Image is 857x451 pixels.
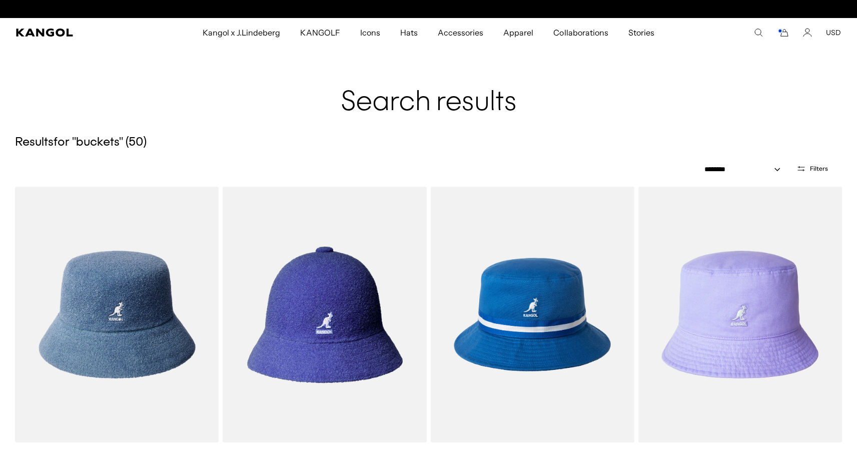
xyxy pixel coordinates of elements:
button: USD [826,28,841,37]
button: Cart [777,28,789,37]
a: KANGOLF [290,18,350,47]
span: Icons [360,18,380,47]
span: Kangol x J.Lindeberg [203,18,281,47]
div: 1 of 2 [326,5,532,13]
h5: Results for " buckets " ( 50 ) [15,135,842,150]
a: Account [803,28,812,37]
h1: Search results [15,55,842,119]
img: Bermuda Casual [223,187,426,442]
span: Collaborations [553,18,608,47]
span: Filters [810,165,828,172]
button: Open filters [790,164,834,173]
slideshow-component: Announcement bar [326,5,532,13]
img: Bermuda Bucket [15,187,219,442]
a: Apparel [493,18,543,47]
a: Hats [390,18,428,47]
span: Stories [628,18,654,47]
a: Kangol [16,29,134,37]
a: Stories [618,18,664,47]
a: Collaborations [543,18,618,47]
span: Accessories [438,18,483,47]
a: Accessories [428,18,493,47]
a: Icons [350,18,390,47]
select: Sort by: Featured [700,164,790,175]
div: Announcement [326,5,532,13]
img: Stripe Lahinch [431,187,634,442]
summary: Search here [754,28,763,37]
span: Hats [400,18,418,47]
a: Kangol x J.Lindeberg [193,18,291,47]
img: Washed Bucket Hat [638,187,842,442]
span: Apparel [503,18,533,47]
span: KANGOLF [300,18,340,47]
